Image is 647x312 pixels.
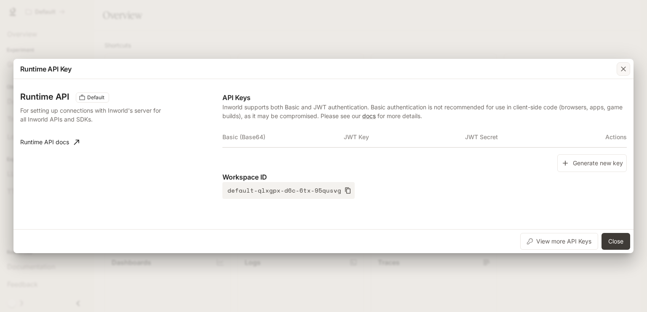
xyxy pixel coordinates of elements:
[76,93,109,103] div: These keys will apply to your current workspace only
[20,106,167,124] p: For setting up connections with Inworld's server for all Inworld APIs and SDKs.
[520,233,598,250] button: View more API Keys
[222,93,627,103] p: API Keys
[222,103,627,120] p: Inworld supports both Basic and JWT authentication. Basic authentication is not recommended for u...
[557,154,627,172] button: Generate new key
[465,127,586,147] th: JWT Secret
[344,127,465,147] th: JWT Key
[602,233,630,250] button: Close
[222,172,627,182] p: Workspace ID
[20,93,69,101] h3: Runtime API
[17,134,83,151] a: Runtime API docs
[362,112,376,119] a: docs
[586,127,627,147] th: Actions
[84,94,108,101] span: Default
[20,64,72,74] p: Runtime API Key
[222,127,344,147] th: Basic (Base64)
[222,182,355,199] button: default-qlxgpx-d6c-6tx-95qusvg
